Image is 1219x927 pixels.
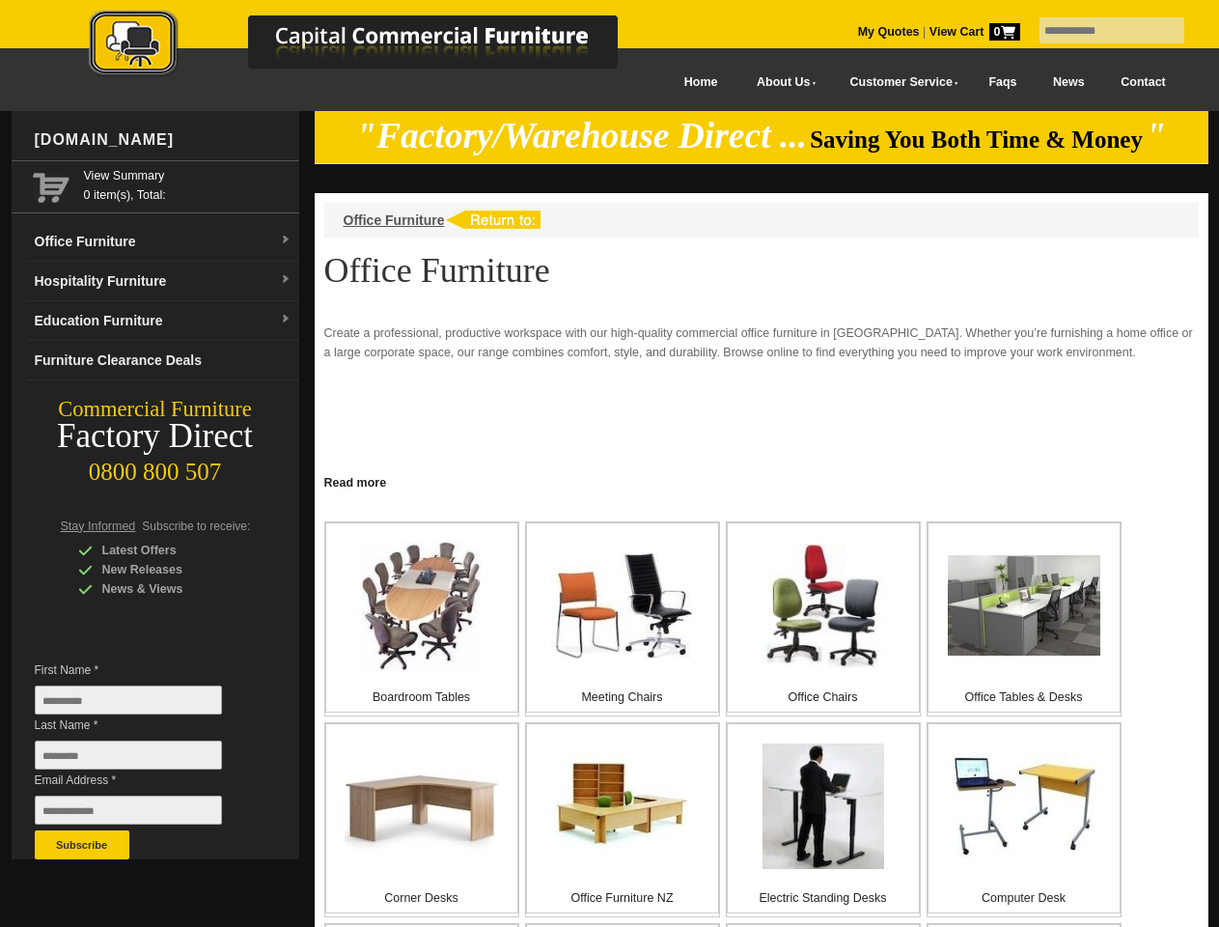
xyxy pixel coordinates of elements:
[828,61,970,104] a: Customer Service
[27,111,299,169] div: [DOMAIN_NAME]
[324,323,1199,362] p: Create a professional, productive workspace with our high-quality commercial office furniture in ...
[35,830,129,859] button: Subscribe
[527,688,718,707] p: Meeting Chairs
[324,521,519,716] a: Boardroom Tables Boardroom Tables
[324,722,519,917] a: Corner Desks Corner Desks
[971,61,1036,104] a: Faqs
[927,722,1122,917] a: Computer Desk Computer Desk
[36,10,711,80] img: Capital Commercial Furniture Logo
[356,116,807,155] em: "Factory/Warehouse Direct ...
[27,341,299,380] a: Furniture Clearance Deals
[345,757,498,856] img: Corner Desks
[525,521,720,716] a: Meeting Chairs Meeting Chairs
[78,579,262,599] div: News & Views
[989,23,1020,41] span: 0
[1102,61,1183,104] a: Contact
[926,25,1019,39] a: View Cart0
[326,688,517,707] p: Boardroom Tables
[527,888,718,908] p: Office Furniture NZ
[12,423,299,450] div: Factory Direct
[326,888,517,908] p: Corner Desks
[35,741,222,770] input: Last Name *
[1035,61,1102,104] a: News
[948,555,1100,656] img: Office Tables & Desks
[61,520,136,533] span: Stay Informed
[551,552,693,659] img: Meeting Chairs
[35,716,251,735] span: Last Name *
[78,560,262,579] div: New Releases
[1146,116,1166,155] em: "
[280,235,291,246] img: dropdown
[27,301,299,341] a: Education Furnituredropdown
[445,211,540,229] img: return to
[735,61,828,104] a: About Us
[928,688,1120,707] p: Office Tables & Desks
[762,544,885,667] img: Office Chairs
[142,520,250,533] span: Subscribe to receive:
[84,166,291,202] span: 0 item(s), Total:
[27,222,299,262] a: Office Furnituredropdown
[12,396,299,423] div: Commercial Furniture
[35,686,222,715] input: First Name *
[12,449,299,486] div: 0800 800 507
[35,771,251,790] span: Email Address *
[726,521,921,716] a: Office Chairs Office Chairs
[810,126,1143,153] span: Saving You Both Time & Money
[929,25,1020,39] strong: View Cart
[280,314,291,325] img: dropdown
[927,521,1122,716] a: Office Tables & Desks Office Tables & Desks
[344,212,445,228] a: Office Furniture
[952,754,1096,859] img: Computer Desk
[728,888,919,908] p: Electric Standing Desks
[35,796,222,825] input: Email Address *
[84,166,291,185] a: View Summary
[928,888,1120,908] p: Computer Desk
[554,751,691,862] img: Office Furniture NZ
[525,722,720,917] a: Office Furniture NZ Office Furniture NZ
[315,468,1208,492] a: Click to read more
[35,660,251,680] span: First Name *
[728,688,919,707] p: Office Chairs
[78,541,262,560] div: Latest Offers
[726,722,921,917] a: Electric Standing Desks Electric Standing Desks
[324,252,1199,289] h1: Office Furniture
[362,542,481,670] img: Boardroom Tables
[280,274,291,286] img: dropdown
[858,25,920,39] a: My Quotes
[762,744,884,869] img: Electric Standing Desks
[36,10,711,86] a: Capital Commercial Furniture Logo
[27,262,299,301] a: Hospitality Furnituredropdown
